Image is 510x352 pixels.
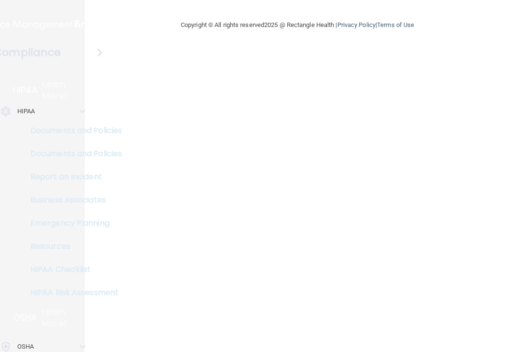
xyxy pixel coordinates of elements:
p: HIPAA Risk Assessment [6,288,138,298]
div: Copyright © All rights reserved 2025 @ Rectangle Health | | [121,10,473,41]
p: HIPAA [13,84,38,96]
p: Report an Incident [6,172,138,182]
p: Documents and Policies [6,149,138,159]
a: Terms of Use [377,21,414,28]
p: Learn More! [42,79,86,102]
p: HIPAA [17,106,35,117]
p: HIPAA Checklist [6,265,138,274]
a: Privacy Policy [337,21,376,28]
p: Documents and Policies [6,126,138,135]
p: Business Associates [6,195,138,205]
p: OSHA [13,312,37,324]
p: Learn More! [42,306,86,329]
p: Resources [6,242,138,251]
p: Emergency Planning [6,218,138,228]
